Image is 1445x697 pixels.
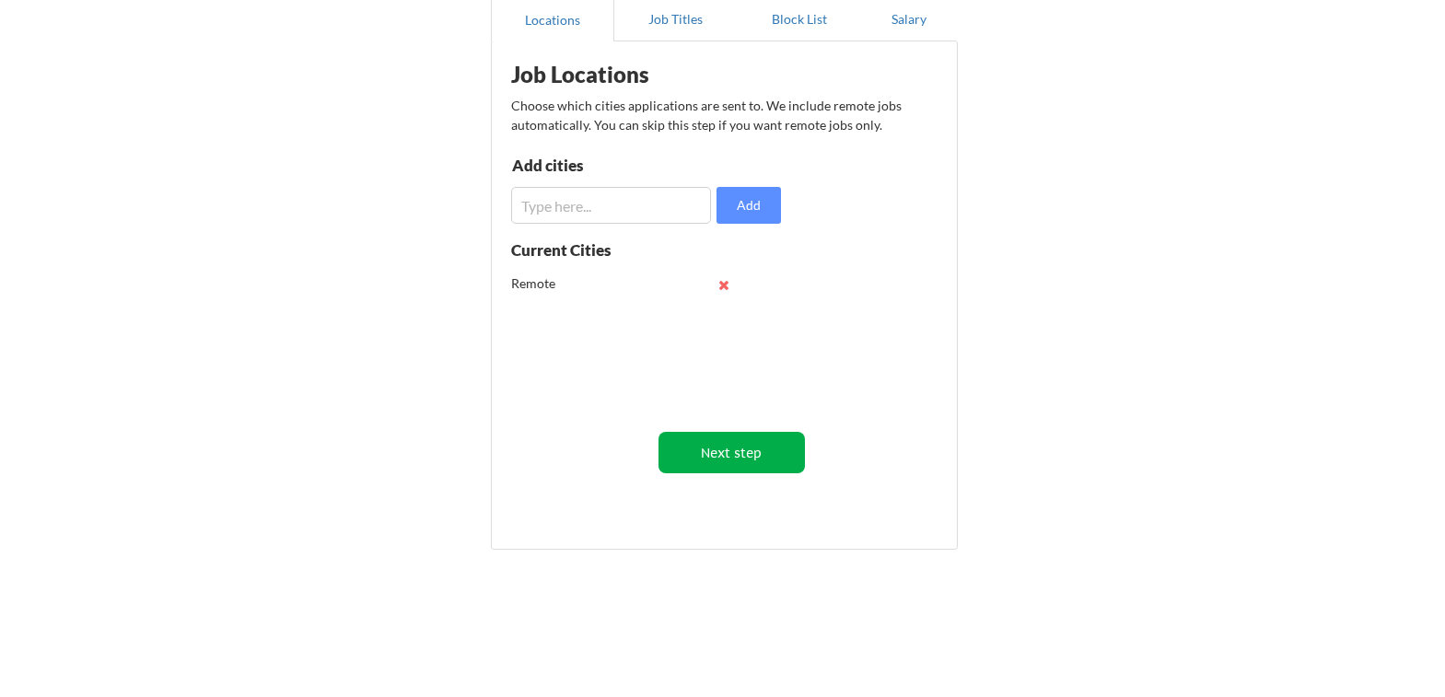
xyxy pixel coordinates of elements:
[511,64,743,86] div: Job Locations
[511,274,632,293] div: Remote
[511,187,711,224] input: Type here...
[717,187,781,224] button: Add
[511,96,935,134] div: Choose which cities applications are sent to. We include remote jobs automatically. You can skip ...
[511,242,651,258] div: Current Cities
[512,157,703,173] div: Add cities
[658,432,805,473] button: Next step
